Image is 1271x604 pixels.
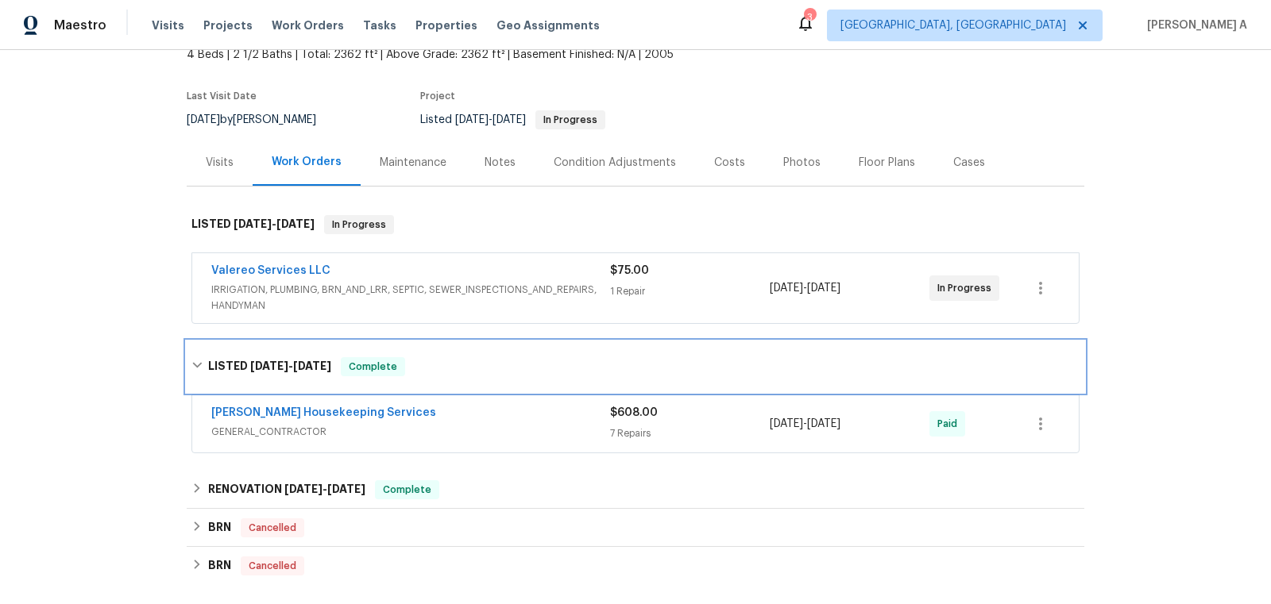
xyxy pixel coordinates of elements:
[485,155,516,171] div: Notes
[840,17,1066,33] span: [GEOGRAPHIC_DATA], [GEOGRAPHIC_DATA]
[496,17,600,33] span: Geo Assignments
[211,424,610,440] span: GENERAL_CONTRACTOR
[783,155,821,171] div: Photos
[284,483,365,494] span: -
[211,407,436,418] a: [PERSON_NAME] Housekeeping Services
[187,341,1084,392] div: LISTED [DATE]-[DATE]Complete
[206,155,234,171] div: Visits
[537,115,604,125] span: In Progress
[610,407,658,418] span: $608.00
[807,418,840,429] span: [DATE]
[211,282,610,314] span: IRRIGATION, PLUMBING, BRN_AND_LRR, SEPTIC, SEWER_INSPECTIONS_AND_REPAIRS, HANDYMAN
[242,558,303,574] span: Cancelled
[377,482,438,498] span: Complete
[1141,17,1247,33] span: [PERSON_NAME] A
[770,416,840,432] span: -
[293,360,331,371] span: [DATE]
[208,556,231,575] h6: BRN
[250,360,288,371] span: [DATE]
[455,114,489,125] span: [DATE]
[610,425,770,441] div: 7 Repairs
[327,483,365,494] span: [DATE]
[415,17,477,33] span: Properties
[326,217,392,233] span: In Progress
[187,547,1084,585] div: BRN Cancelled
[420,114,605,125] span: Listed
[380,155,446,171] div: Maintenance
[342,359,404,375] span: Complete
[493,114,526,125] span: [DATE]
[937,280,998,296] span: In Progress
[242,520,303,536] span: Cancelled
[420,91,455,101] span: Project
[250,360,331,371] span: -
[234,218,315,229] span: -
[714,155,745,171] div: Costs
[937,416,964,432] span: Paid
[234,218,272,229] span: [DATE]
[187,110,335,129] div: by [PERSON_NAME]
[363,20,396,31] span: Tasks
[953,155,985,171] div: Cases
[455,114,526,125] span: -
[770,418,803,429] span: [DATE]
[610,265,649,276] span: $75.00
[554,155,676,171] div: Condition Adjustments
[804,10,815,25] div: 3
[54,17,106,33] span: Maestro
[770,283,803,294] span: [DATE]
[187,47,763,63] span: 4 Beds | 2 1/2 Baths | Total: 2362 ft² | Above Grade: 2362 ft² | Basement Finished: N/A | 2005
[208,518,231,537] h6: BRN
[208,357,331,376] h6: LISTED
[187,199,1084,250] div: LISTED [DATE]-[DATE]In Progress
[203,17,253,33] span: Projects
[770,280,840,296] span: -
[272,154,342,170] div: Work Orders
[187,114,220,125] span: [DATE]
[284,483,323,494] span: [DATE]
[191,215,315,234] h6: LISTED
[211,265,330,276] a: Valereo Services LLC
[807,283,840,294] span: [DATE]
[152,17,184,33] span: Visits
[187,509,1084,547] div: BRN Cancelled
[272,17,344,33] span: Work Orders
[276,218,315,229] span: [DATE]
[208,480,365,499] h6: RENOVATION
[859,155,915,171] div: Floor Plans
[610,283,770,299] div: 1 Repair
[187,91,257,101] span: Last Visit Date
[187,471,1084,509] div: RENOVATION [DATE]-[DATE]Complete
